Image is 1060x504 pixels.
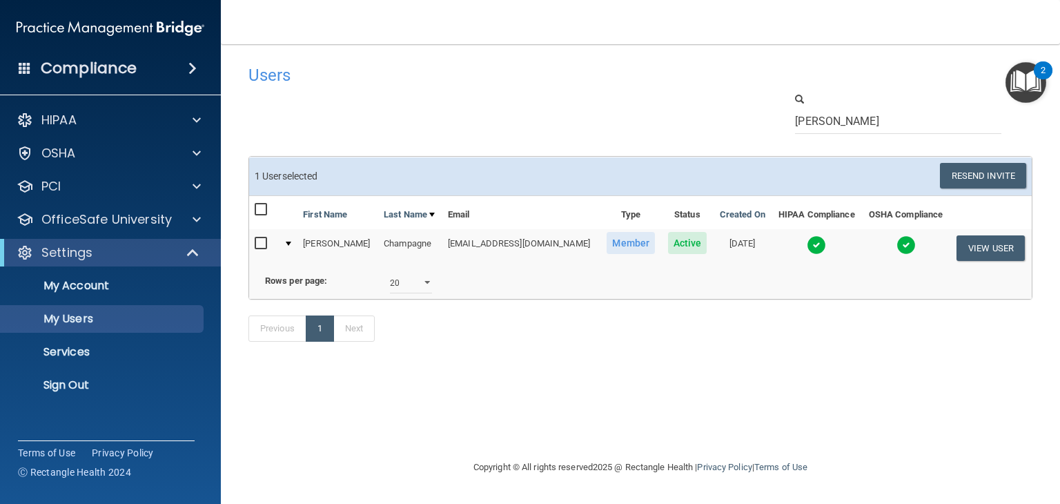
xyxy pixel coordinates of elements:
a: Created On [720,206,765,223]
th: HIPAA Compliance [772,196,862,229]
th: Status [661,196,713,229]
h4: Compliance [41,59,137,78]
a: Terms of Use [18,446,75,460]
a: Settings [17,244,200,261]
th: Email [442,196,600,229]
a: PCI [17,178,201,195]
p: My Users [9,312,197,326]
td: [EMAIL_ADDRESS][DOMAIN_NAME] [442,229,600,266]
td: [PERSON_NAME] [297,229,378,266]
a: OfficeSafe University [17,211,201,228]
h6: 1 User selected [255,171,630,182]
th: Type [600,196,661,229]
img: tick.e7d51cea.svg [807,235,826,255]
td: Champagne [378,229,442,266]
a: 1 [306,316,334,342]
a: Privacy Policy [92,446,154,460]
a: First Name [303,206,347,223]
p: PCI [41,178,61,195]
h4: Users [248,66,697,84]
a: Privacy Policy [697,462,752,472]
img: tick.e7d51cea.svg [896,235,916,255]
span: Ⓒ Rectangle Health 2024 [18,465,131,479]
p: Settings [41,244,92,261]
button: Open Resource Center, 2 new notifications [1005,62,1046,103]
p: OSHA [41,145,76,162]
a: OSHA [17,145,201,162]
p: My Account [9,279,197,293]
p: Services [9,345,197,359]
button: View User [956,235,1025,261]
p: HIPAA [41,112,77,128]
div: Copyright © All rights reserved 2025 @ Rectangle Health | | [389,445,892,490]
a: Previous [248,316,306,342]
p: Sign Out [9,378,197,392]
input: Search [795,108,1001,134]
a: Last Name [384,206,435,223]
button: Resend Invite [940,163,1026,188]
div: 2 [1041,70,1046,88]
a: HIPAA [17,112,201,128]
p: OfficeSafe University [41,211,172,228]
span: Active [668,232,707,254]
img: PMB logo [17,14,204,42]
a: Terms of Use [754,462,807,472]
a: Next [333,316,375,342]
b: Rows per page: [265,275,327,286]
th: OSHA Compliance [862,196,950,229]
td: [DATE] [713,229,772,266]
span: Member [607,232,655,254]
